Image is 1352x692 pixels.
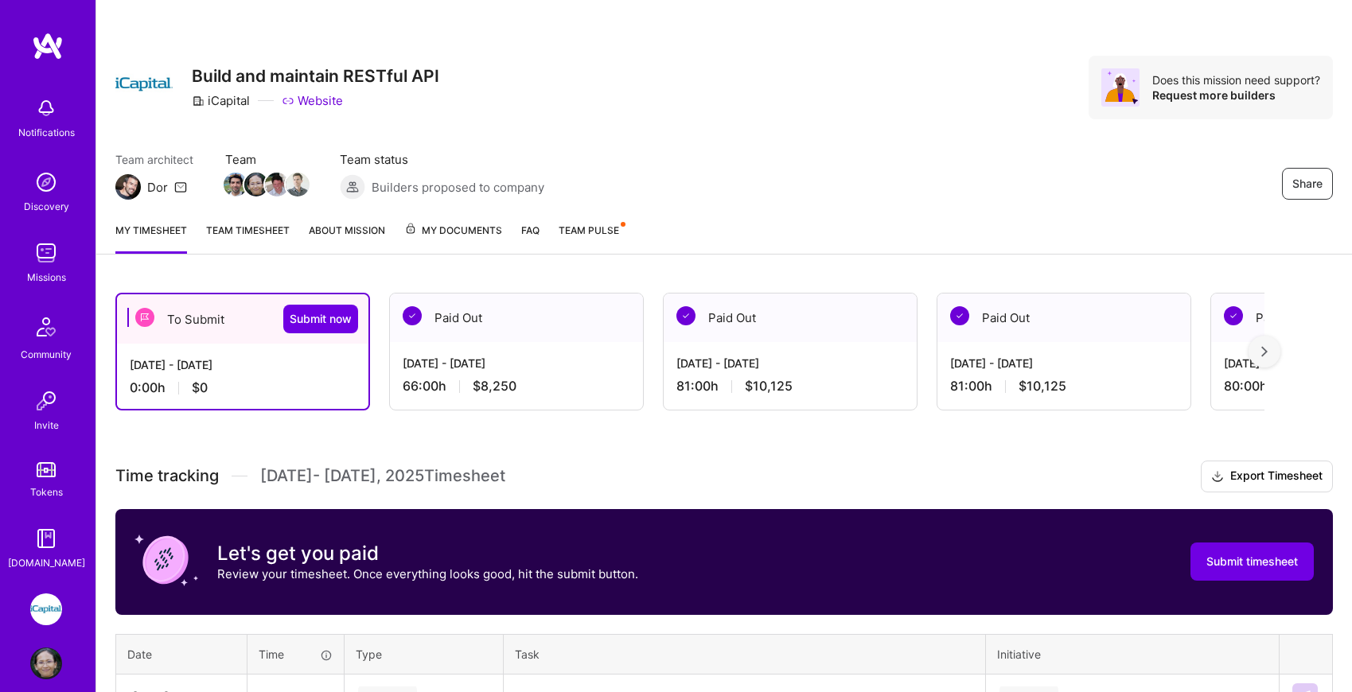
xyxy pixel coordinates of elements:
[403,306,422,325] img: Paid Out
[30,237,62,269] img: teamwork
[259,646,333,663] div: Time
[225,151,308,168] span: Team
[676,355,904,371] div: [DATE] - [DATE]
[1211,468,1224,485] i: icon Download
[192,379,208,396] span: $0
[147,179,168,196] div: Dor
[30,593,62,625] img: iCapital: Build and maintain RESTful API
[244,173,268,196] img: Team Member Avatar
[1019,378,1066,395] span: $10,125
[34,417,59,433] div: Invite
[1101,68,1140,107] img: Avatar
[745,378,793,395] span: $10,125
[192,92,250,109] div: iCapital
[192,66,439,86] h3: Build and maintain RESTful API
[1152,87,1320,103] div: Request more builders
[217,566,638,582] p: Review your timesheet. Once everything looks good, hit the submit button.
[30,484,63,500] div: Tokens
[521,222,540,254] a: FAQ
[21,346,72,363] div: Community
[937,294,1190,342] div: Paid Out
[1201,461,1333,492] button: Export Timesheet
[1190,542,1314,581] button: Submit timesheet
[950,355,1178,371] div: [DATE] - [DATE]
[18,124,75,141] div: Notifications
[246,171,267,198] a: Team Member Avatar
[260,466,505,486] span: [DATE] - [DATE] , 2025 Timesheet
[950,378,1178,395] div: 81:00 h
[130,379,356,396] div: 0:00 h
[345,634,504,674] th: Type
[115,466,219,486] span: Time tracking
[30,166,62,198] img: discovery
[130,356,356,373] div: [DATE] - [DATE]
[24,198,69,215] div: Discovery
[1224,306,1243,325] img: Paid Out
[950,306,969,325] img: Paid Out
[1282,168,1333,200] button: Share
[1292,176,1323,192] span: Share
[174,181,187,193] i: icon Mail
[290,311,352,327] span: Submit now
[30,92,62,124] img: bell
[115,151,193,168] span: Team architect
[997,646,1268,663] div: Initiative
[340,151,544,168] span: Team status
[1261,346,1268,357] img: right
[504,634,986,674] th: Task
[404,222,502,239] span: My Documents
[116,634,247,674] th: Date
[372,179,544,196] span: Builders proposed to company
[403,355,630,371] div: [DATE] - [DATE]
[390,294,643,342] div: Paid Out
[26,647,66,679] a: User Avatar
[340,174,365,200] img: Builders proposed to company
[37,462,56,477] img: tokens
[30,385,62,417] img: Invite
[192,95,205,107] i: icon CompanyGray
[135,308,154,327] img: To Submit
[27,308,65,346] img: Community
[676,378,904,395] div: 81:00 h
[225,171,246,198] a: Team Member Avatar
[30,647,62,679] img: User Avatar
[134,528,198,592] img: coin
[115,56,173,113] img: Company Logo
[287,171,308,198] a: Team Member Avatar
[26,593,66,625] a: iCapital: Build and maintain RESTful API
[27,269,66,286] div: Missions
[217,542,638,566] h3: Let's get you paid
[1206,554,1298,570] span: Submit timesheet
[265,173,289,196] img: Team Member Avatar
[206,222,290,254] a: Team timesheet
[115,222,187,254] a: My timesheet
[224,173,247,196] img: Team Member Avatar
[286,173,310,196] img: Team Member Avatar
[473,378,516,395] span: $8,250
[309,222,385,254] a: About Mission
[403,378,630,395] div: 66:00 h
[559,222,624,254] a: Team Pulse
[1152,72,1320,87] div: Does this mission need support?
[282,92,343,109] a: Website
[8,554,85,571] div: [DOMAIN_NAME]
[559,224,619,236] span: Team Pulse
[32,32,64,60] img: logo
[676,306,695,325] img: Paid Out
[115,174,141,200] img: Team Architect
[267,171,287,198] a: Team Member Avatar
[404,222,502,254] a: My Documents
[117,294,368,344] div: To Submit
[30,523,62,554] img: guide book
[283,305,358,333] button: Submit now
[664,294,917,342] div: Paid Out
